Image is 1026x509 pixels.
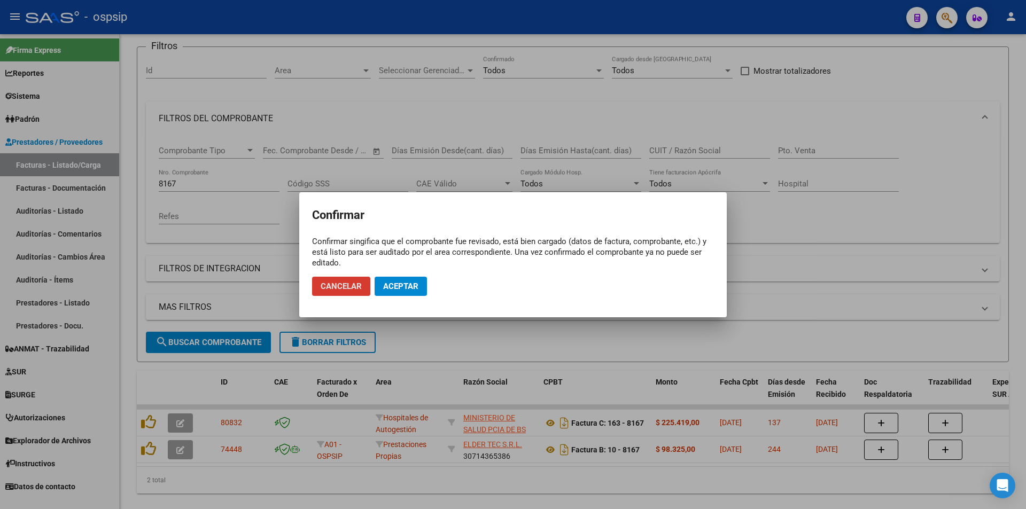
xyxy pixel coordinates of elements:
button: Cancelar [312,277,370,296]
h2: Confirmar [312,205,714,225]
button: Aceptar [375,277,427,296]
div: Confirmar singifica que el comprobante fue revisado, está bien cargado (datos de factura, comprob... [312,236,714,268]
div: Open Intercom Messenger [990,473,1015,498]
span: Cancelar [321,281,362,291]
span: Aceptar [383,281,418,291]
